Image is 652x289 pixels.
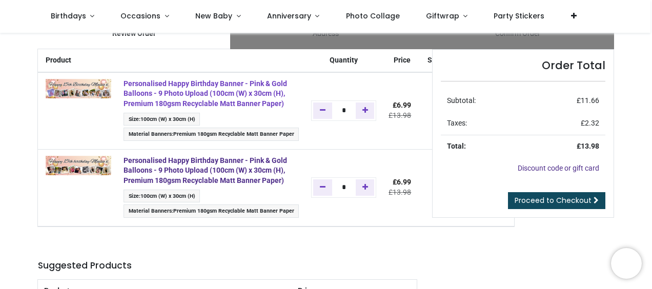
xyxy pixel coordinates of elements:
span: Size [129,116,139,122]
span: Birthdays [51,11,86,21]
td: Taxes: [441,112,529,135]
span: £ [393,101,411,109]
th: Subtotal [421,49,462,72]
span: 6.99 [397,178,411,186]
a: Add one [356,102,375,119]
span: 100cm (W) x 30cm (H) [140,116,195,122]
a: Personalised Happy Birthday Banner - Pink & Gold Balloons - 9 Photo Upload (100cm (W) x 30cm (H),... [124,156,287,184]
span: Size [129,193,139,199]
span: : [124,113,200,126]
span: 11.66 [581,96,599,105]
a: Remove one [313,179,332,196]
span: 13.98 [393,111,411,119]
strong: £ [577,142,599,150]
del: £ [389,188,411,196]
a: Personalised Happy Birthday Banner - Pink & Gold Balloons - 9 Photo Upload (100cm (W) x 30cm (H),... [124,79,287,108]
span: Material Banners [129,131,172,137]
span: New Baby [195,11,232,21]
td: Subtotal: [441,90,529,112]
span: 13.98 [581,142,599,150]
span: 6.99 [397,101,411,109]
h5: Suggested Products [38,259,417,272]
span: 100cm (W) x 30cm (H) [140,193,195,199]
span: Anniversary [267,11,311,21]
span: : [124,204,299,217]
a: Add one [356,179,375,196]
th: Product [38,49,117,72]
span: Quantity [330,56,358,64]
span: Giftwrap [426,11,459,21]
a: Remove one [313,102,332,119]
span: : [124,190,200,202]
span: Photo Collage [346,11,400,21]
span: Premium 180gsm Recyclable Matt Banner Paper [173,208,294,214]
span: £ [577,96,599,105]
strong: Total: [447,142,466,150]
span: £ [581,119,599,127]
span: Party Stickers [494,11,544,21]
div: Review Order [38,29,230,39]
a: Proceed to Checkout [508,192,605,210]
a: Discount code or gift card [518,164,599,172]
div: Address [230,29,422,39]
span: Premium 180gsm Recyclable Matt Banner Paper [173,131,294,137]
span: : [124,128,299,140]
img: Dfo9zwAAAAZJREFUAwA1yP9i3rNZAwAAAABJRU5ErkJggg== [46,79,111,99]
span: Proceed to Checkout [515,195,592,205]
th: Price [382,49,421,72]
del: £ [389,111,411,119]
img: zKzdM0AAAAGSURBVAMAk5DbjoxILycAAAAASUVORK5CYII= [46,156,111,176]
div: Confirm Order [422,29,614,39]
iframe: Brevo live chat [611,248,642,279]
span: 13.98 [393,188,411,196]
span: Occasions [120,11,160,21]
h4: Order Total [441,58,605,73]
span: 2.32 [585,119,599,127]
span: £ [393,178,411,186]
span: Material Banners [129,208,172,214]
